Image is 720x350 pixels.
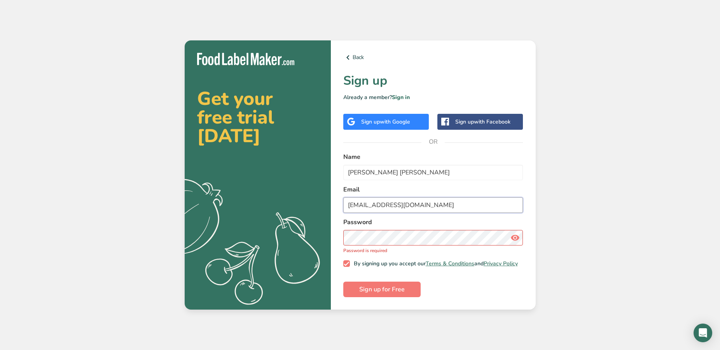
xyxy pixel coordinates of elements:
div: Sign up [455,118,510,126]
span: OR [421,130,445,153]
span: with Google [380,118,410,125]
input: John Doe [343,165,523,180]
div: Open Intercom Messenger [694,324,712,342]
span: By signing up you accept our and [350,260,518,267]
a: Terms & Conditions [426,260,474,267]
p: Password is required [343,247,523,254]
button: Sign up for Free [343,282,421,297]
label: Email [343,185,523,194]
label: Password [343,218,523,227]
p: Already a member? [343,93,523,101]
label: Name [343,152,523,162]
a: Privacy Policy [484,260,518,267]
div: Sign up [361,118,410,126]
a: Sign in [392,94,410,101]
a: Back [343,53,523,62]
h2: Get your free trial [DATE] [197,89,318,145]
img: Food Label Maker [197,53,294,66]
input: email@example.com [343,197,523,213]
h1: Sign up [343,71,523,90]
span: Sign up for Free [359,285,405,294]
span: with Facebook [474,118,510,125]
